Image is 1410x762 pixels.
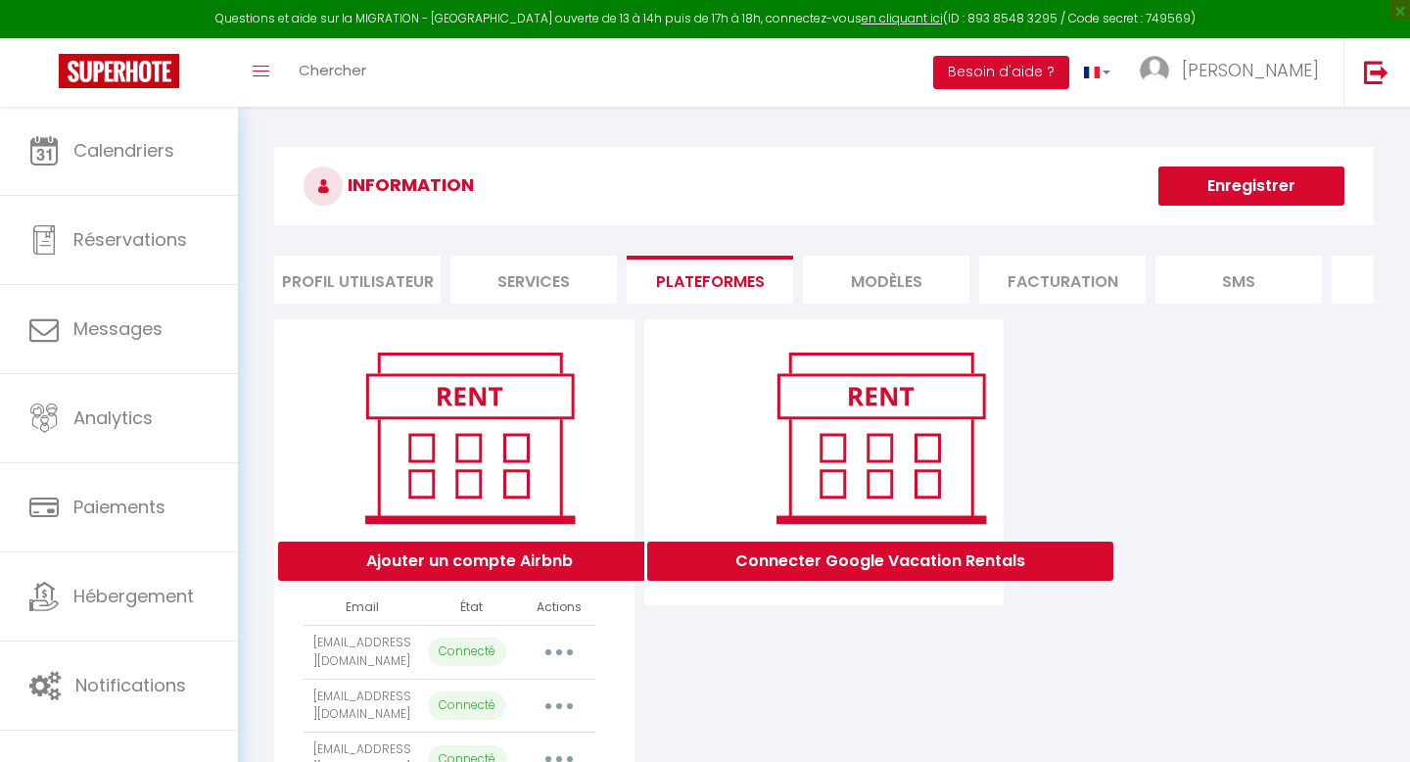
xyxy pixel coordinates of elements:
th: Email [304,591,420,625]
td: [EMAIL_ADDRESS][DOMAIN_NAME] [304,679,420,733]
h3: INFORMATION [274,147,1374,225]
span: Chercher [299,60,366,80]
img: logout [1364,60,1388,84]
img: rent.png [345,344,594,532]
li: Profil Utilisateur [274,256,441,304]
li: Facturation [979,256,1146,304]
span: Calendriers [73,138,174,163]
a: Chercher [284,38,381,107]
span: Notifications [75,673,186,697]
p: Connecté [428,638,506,666]
td: [EMAIL_ADDRESS][DOMAIN_NAME] [304,625,420,679]
span: Paiements [73,495,165,519]
li: Plateformes [627,256,793,304]
img: Super Booking [59,54,179,88]
li: MODÈLES [803,256,969,304]
iframe: LiveChat chat widget [1328,680,1410,762]
span: Hébergement [73,584,194,608]
button: Connecter Google Vacation Rentals [647,542,1113,581]
img: ... [1140,56,1169,85]
a: en cliquant ici [862,10,943,26]
button: Besoin d'aide ? [933,56,1069,89]
span: [PERSON_NAME] [1182,58,1319,82]
th: Actions [523,591,596,625]
span: Messages [73,316,163,341]
button: Enregistrer [1158,167,1344,206]
li: Services [450,256,617,304]
span: Analytics [73,405,153,430]
li: SMS [1155,256,1322,304]
a: ... [PERSON_NAME] [1125,38,1343,107]
img: rent.png [756,344,1006,532]
span: Réservations [73,227,187,252]
th: État [420,591,522,625]
p: Connecté [428,691,506,720]
button: Ajouter un compte Airbnb [278,542,661,581]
